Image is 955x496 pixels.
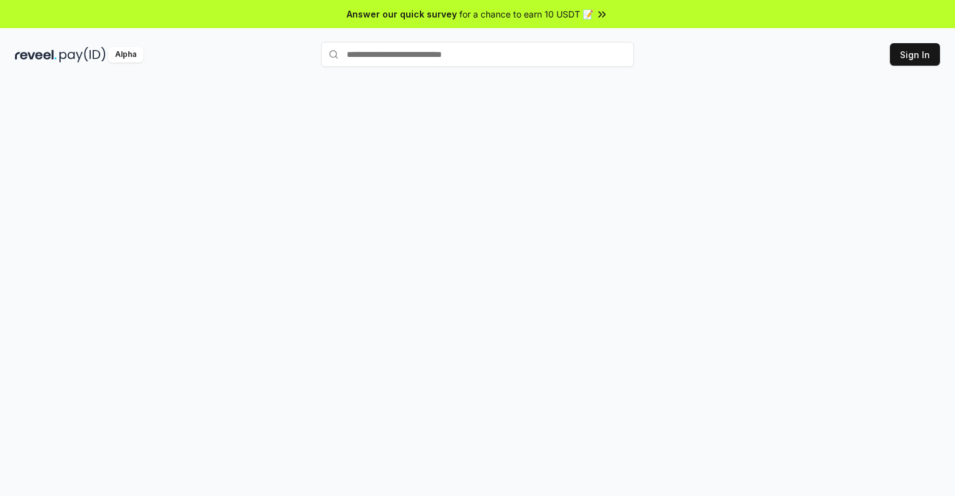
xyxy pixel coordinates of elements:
[459,8,593,21] span: for a chance to earn 10 USDT 📝
[15,47,57,63] img: reveel_dark
[108,47,143,63] div: Alpha
[347,8,457,21] span: Answer our quick survey
[59,47,106,63] img: pay_id
[890,43,940,66] button: Sign In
